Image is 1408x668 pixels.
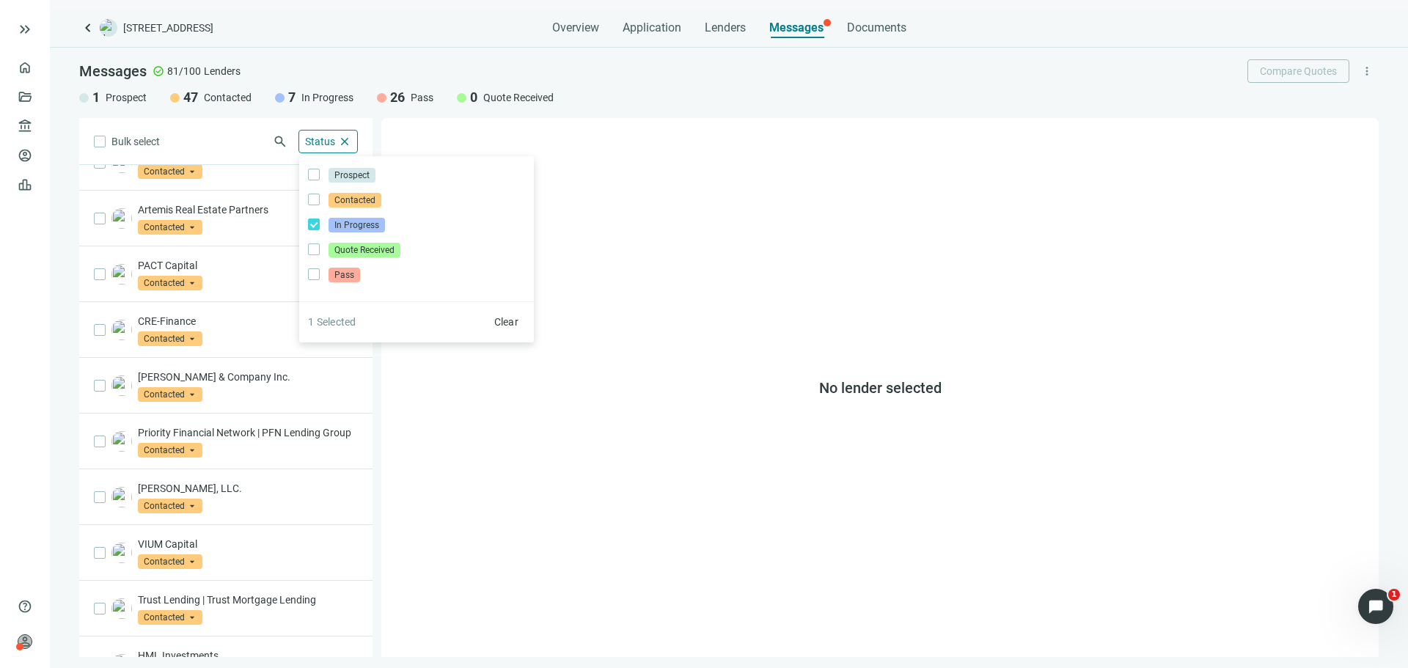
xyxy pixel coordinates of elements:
[16,21,34,38] button: keyboard_double_arrow_right
[204,90,252,105] span: Contacted
[138,537,358,551] p: VIUM Capital
[1358,589,1393,624] iframe: Intercom live chat
[18,634,32,649] span: person
[18,119,28,133] span: account_balance
[138,314,358,329] p: CRE-Finance
[111,133,160,150] span: Bulk select
[204,64,241,78] span: Lenders
[138,648,358,663] p: HML Investments
[273,134,287,149] span: search
[390,89,405,106] span: 26
[470,89,477,106] span: 0
[138,258,358,273] p: PACT Capital
[288,89,296,106] span: 7
[138,220,202,235] span: Contacted
[111,487,132,507] img: fb199faf-6385-4aa5-8b1a-587e0d9007ea
[138,164,202,179] span: Contacted
[111,320,132,340] img: c3ca3172-0736-45a5-9f6c-d6e640231ee8
[106,90,147,105] span: Prospect
[138,425,358,440] p: Priority Financial Network | PFN Lending Group
[705,21,746,35] span: Lenders
[138,387,202,402] span: Contacted
[18,599,32,614] span: help
[308,314,356,330] article: 1 Selected
[167,64,201,78] span: 81/100
[488,310,526,334] button: Clear
[79,19,97,37] a: keyboard_arrow_left
[138,610,202,625] span: Contacted
[138,554,202,569] span: Contacted
[138,370,358,384] p: [PERSON_NAME] & Company Inc.
[138,499,202,513] span: Contacted
[153,65,164,77] span: check_circle
[411,90,433,105] span: Pass
[483,90,554,105] span: Quote Received
[769,21,824,34] span: Messages
[1247,59,1349,83] button: Compare Quotes
[138,443,202,458] span: Contacted
[329,243,400,257] span: Quote Received
[111,264,132,285] img: 6c5e6829-f6e1-4e4d-8157-093fbbff4524
[305,136,335,147] span: Status
[847,21,906,35] span: Documents
[329,218,385,232] span: In Progress
[138,276,202,290] span: Contacted
[623,21,681,35] span: Application
[338,135,351,148] span: close
[1360,65,1374,78] span: more_vert
[79,62,147,80] span: Messages
[138,331,202,346] span: Contacted
[111,208,132,229] img: 398a7d56-1763-41ae-80d6-5c9cb577ea49
[111,543,132,563] img: 6ee3760a-6f1b-4357-aff7-af6f64b83111
[123,21,213,35] span: [STREET_ADDRESS]
[329,268,360,282] span: Pass
[1388,589,1400,601] span: 1
[329,193,381,208] span: Contacted
[1355,59,1379,83] button: more_vert
[111,598,132,619] img: b419cb79-d2fa-4720-bf28-4ff254413d66
[100,19,117,37] img: deal-logo
[329,168,375,183] span: Prospect
[138,481,358,496] p: [PERSON_NAME], LLC.
[494,316,519,328] span: Clear
[111,431,132,452] img: 677827c3-647c-49a4-93ff-b958d69f48cb
[138,202,358,217] p: Artemis Real Estate Partners
[111,375,132,396] img: 471c6f04-2c73-4638-9ad6-e2fa635245c0
[92,89,100,106] span: 1
[381,118,1379,657] div: No lender selected
[301,90,353,105] span: In Progress
[552,21,599,35] span: Overview
[138,592,358,607] p: Trust Lending | Trust Mortgage Lending
[183,89,198,106] span: 47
